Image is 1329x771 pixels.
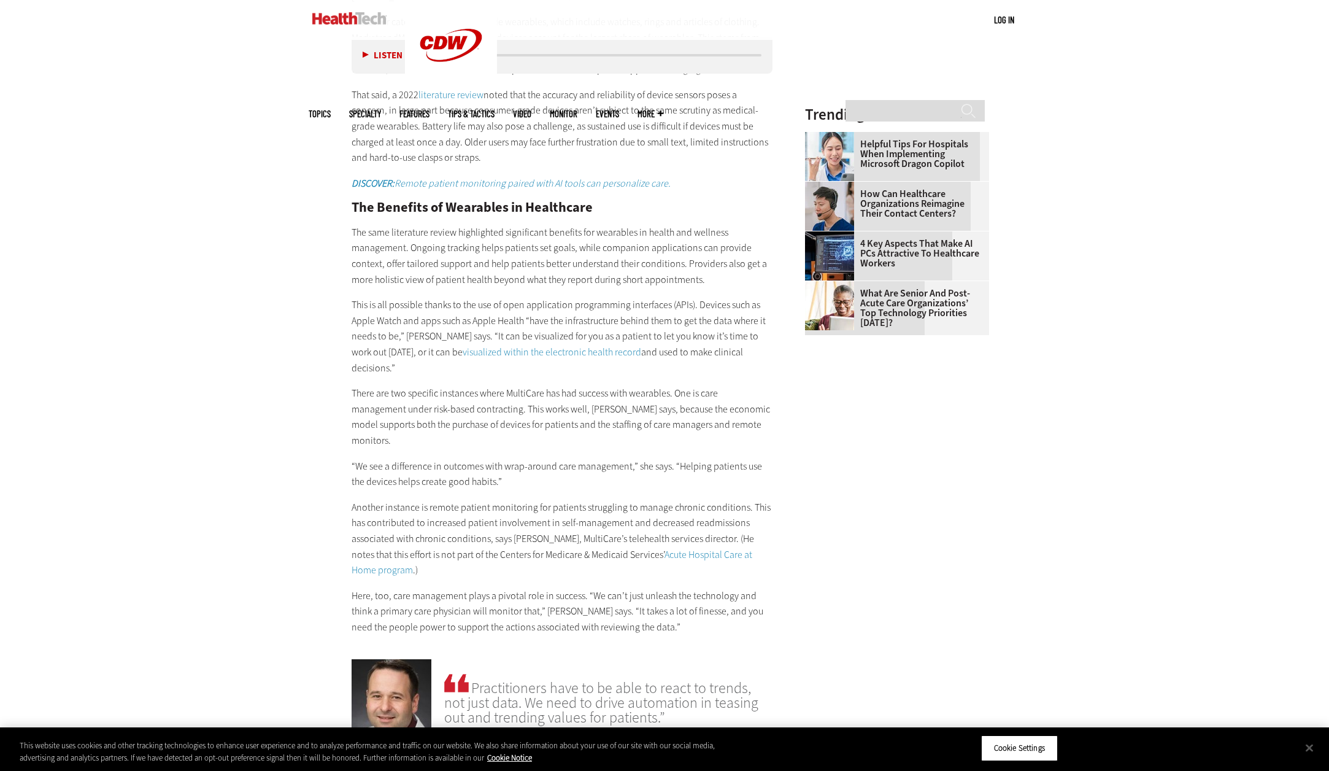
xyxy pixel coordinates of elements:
a: Video [513,109,531,118]
p: This is all possible thanks to the use of open application programming interfaces (APIs). Devices... [352,297,772,376]
a: Features [399,109,430,118]
img: Healthcare contact center [805,182,854,231]
span: Topics [309,109,331,118]
a: What Are Senior and Post-Acute Care Organizations’ Top Technology Priorities [DATE]? [805,289,982,328]
span: More [638,109,663,118]
a: Log in [994,14,1014,25]
img: Desktop monitor with brain AI concept [805,231,854,281]
img: Doctor using phone to dictate to tablet [805,132,854,181]
h3: Trending Now [805,107,989,122]
div: This website uses cookies and other tracking technologies to enhance user experience and to analy... [20,740,731,764]
a: MonITor [550,109,577,118]
div: User menu [994,14,1014,26]
img: Home [312,12,387,25]
strong: DISCOVER: [352,177,395,190]
a: Events [596,109,619,118]
a: More information about your privacy [487,753,532,763]
span: Specialty [349,109,381,118]
p: Another instance is remote patient monitoring for patients struggling to manage chronic condition... [352,500,772,578]
p: There are two specific instances where MultiCare has had success with wearables. One is care mana... [352,385,772,448]
a: Desktop monitor with brain AI concept [805,231,860,241]
span: Practitioners have to be able to react to trends, not just data. We need to drive automation in t... [444,672,772,725]
a: Helpful Tips for Hospitals When Implementing Microsoft Dragon Copilot [805,139,982,169]
img: Older person using tablet [805,281,854,330]
p: The same literature review highlighted significant benefits for wearables in health and wellness ... [352,225,772,287]
a: 4 Key Aspects That Make AI PCs Attractive to Healthcare Workers [805,239,982,268]
h2: The Benefits of Wearables in Healthcare [352,201,772,214]
a: CDW [405,81,497,94]
a: visualized within the electronic health record [463,346,641,358]
a: Healthcare contact center [805,182,860,192]
a: DISCOVER:Remote patient monitoring paired with AI tools can personalize care. [352,177,671,190]
button: Close [1296,734,1323,761]
a: Tips & Tactics [448,109,495,118]
a: How Can Healthcare Organizations Reimagine Their Contact Centers? [805,189,982,219]
a: Doctor using phone to dictate to tablet [805,132,860,142]
img: Chad Gabelein [352,659,431,739]
button: Cookie Settings [981,735,1058,761]
a: Older person using tablet [805,281,860,291]
p: Here, too, care management plays a pivotal role in success. “We can’t just unleash the technology... [352,588,772,635]
p: “We see a difference in outcomes with wrap-around care management,” she says. “Helping patients u... [352,459,772,490]
em: Remote patient monitoring paired with AI tools can personalize care. [352,177,671,190]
